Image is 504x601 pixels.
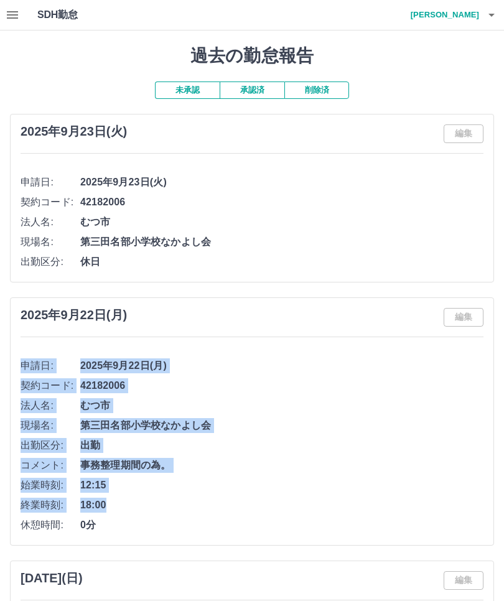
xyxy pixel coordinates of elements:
[80,418,483,433] span: 第三田名部小学校なかよし会
[80,498,483,513] span: 18:00
[80,378,483,393] span: 42182006
[80,254,483,269] span: 休日
[80,215,483,230] span: むつ市
[21,175,80,190] span: 申請日:
[80,235,483,249] span: 第三田名部小学校なかよし会
[21,358,80,373] span: 申請日:
[21,254,80,269] span: 出勤区分:
[80,478,483,493] span: 12:15
[21,195,80,210] span: 契約コード:
[10,45,494,67] h1: 過去の勤怠報告
[21,458,80,473] span: コメント:
[21,124,127,139] h3: 2025年9月23日(火)
[21,215,80,230] span: 法人名:
[80,438,483,453] span: 出勤
[21,438,80,453] span: 出勤区分:
[80,398,483,413] span: むつ市
[21,308,127,322] h3: 2025年9月22日(月)
[21,378,80,393] span: 契約コード:
[21,478,80,493] span: 始業時刻:
[80,195,483,210] span: 42182006
[80,175,483,190] span: 2025年9月23日(火)
[220,82,284,99] button: 承認済
[284,82,349,99] button: 削除済
[155,82,220,99] button: 未承認
[80,358,483,373] span: 2025年9月22日(月)
[21,571,83,585] h3: [DATE](日)
[21,498,80,513] span: 終業時刻:
[21,235,80,249] span: 現場名:
[21,518,80,533] span: 休憩時間:
[21,418,80,433] span: 現場名:
[80,458,483,473] span: 事務整理期間の為。
[21,398,80,413] span: 法人名:
[80,518,483,533] span: 0分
